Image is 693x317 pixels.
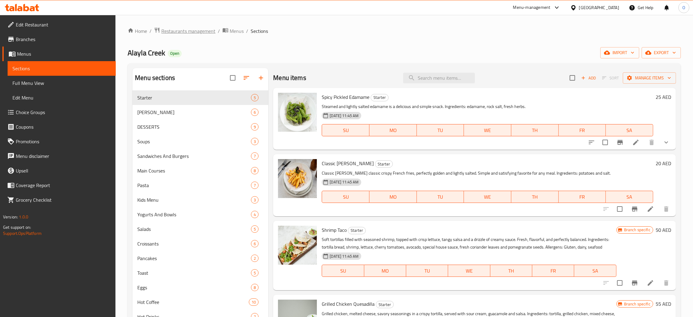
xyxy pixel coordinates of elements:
[372,193,414,201] span: MO
[613,135,627,150] button: Branch-specific-item
[628,74,671,82] span: Manage items
[327,179,361,185] span: [DATE] 11:45 AM
[608,126,651,135] span: SA
[566,71,579,84] span: Select section
[251,241,258,247] span: 6
[251,139,258,145] span: 3
[606,124,653,136] button: SA
[364,265,406,277] button: MO
[137,211,251,218] span: Yogurts And Bowls
[613,277,626,289] span: Select to update
[251,152,259,160] div: items
[16,36,111,43] span: Branches
[251,285,258,291] span: 8
[249,299,258,305] span: 10
[149,27,152,35] li: /
[327,253,361,259] span: [DATE] 11:45 AM
[132,266,268,280] div: Toast5
[16,21,111,28] span: Edit Restaurant
[137,182,251,189] span: Pasta
[656,300,671,308] h6: 55 AED
[254,71,268,85] button: Add section
[251,182,259,189] div: items
[417,191,464,203] button: TU
[464,124,511,136] button: WE
[137,298,249,306] span: Hot Coffee
[2,163,116,178] a: Upsell
[2,47,116,61] a: Menus
[561,126,604,135] span: FR
[251,138,259,145] div: items
[2,32,116,47] a: Branches
[19,213,28,221] span: 1.0.0
[251,109,259,116] div: items
[369,191,417,203] button: MO
[369,124,417,136] button: MO
[448,265,490,277] button: WE
[579,73,598,83] button: Add
[682,4,685,11] span: O
[2,17,116,32] a: Edit Restaurant
[137,255,251,262] span: Pancakes
[559,191,606,203] button: FR
[574,265,616,277] button: SA
[132,134,268,149] div: Soups3
[251,168,258,174] span: 8
[137,94,251,101] div: Starter
[278,226,317,265] img: Shrimp Taco
[132,222,268,236] div: Salads5
[137,123,251,131] div: DESSERTS
[613,203,626,215] span: Select to update
[168,50,182,57] div: Open
[137,269,251,277] span: Toast
[16,138,111,145] span: Promotions
[322,236,616,251] p: Soft tortillas filled with seasoned shrimp, topped with crisp lettuce, tangy salsa and a drizzle ...
[622,301,653,307] span: Branch specific
[251,269,259,277] div: items
[324,266,362,275] span: SU
[132,295,268,309] div: Hot Coffee10
[154,27,215,35] a: Restaurants management
[2,105,116,120] a: Choice Groups
[251,196,259,204] div: items
[137,138,251,145] span: Soups
[12,94,111,101] span: Edit Menu
[535,266,572,275] span: FR
[579,73,598,83] span: Add item
[137,196,251,204] span: Kids Menu
[137,152,251,160] span: Sandwiches And Burgers
[132,163,268,178] div: Main Courses8
[137,225,251,233] span: Salads
[273,73,306,82] h2: Menu items
[403,73,475,83] input: search
[137,167,251,174] span: Main Courses
[135,73,175,82] h2: Menu sections
[644,135,659,150] button: delete
[623,72,676,84] button: Manage items
[322,103,653,110] p: Steamed and lightly salted edamame is a delicious and simple snack. Ingredients: edamame, rock sa...
[372,126,414,135] span: MO
[132,236,268,251] div: Croissants6
[132,251,268,266] div: Pancakes2
[514,193,556,201] span: TH
[249,298,259,306] div: items
[137,284,251,291] span: Eggs
[251,153,258,159] span: 7
[322,191,369,203] button: SU
[348,227,366,234] div: Starter
[599,136,612,149] span: Select to update
[251,197,258,203] span: 3
[278,93,317,132] img: Spicy Pickled Edamame
[251,167,259,174] div: items
[490,265,532,277] button: TH
[605,49,634,57] span: import
[251,183,258,188] span: 7
[656,159,671,168] h6: 20 AED
[251,211,259,218] div: items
